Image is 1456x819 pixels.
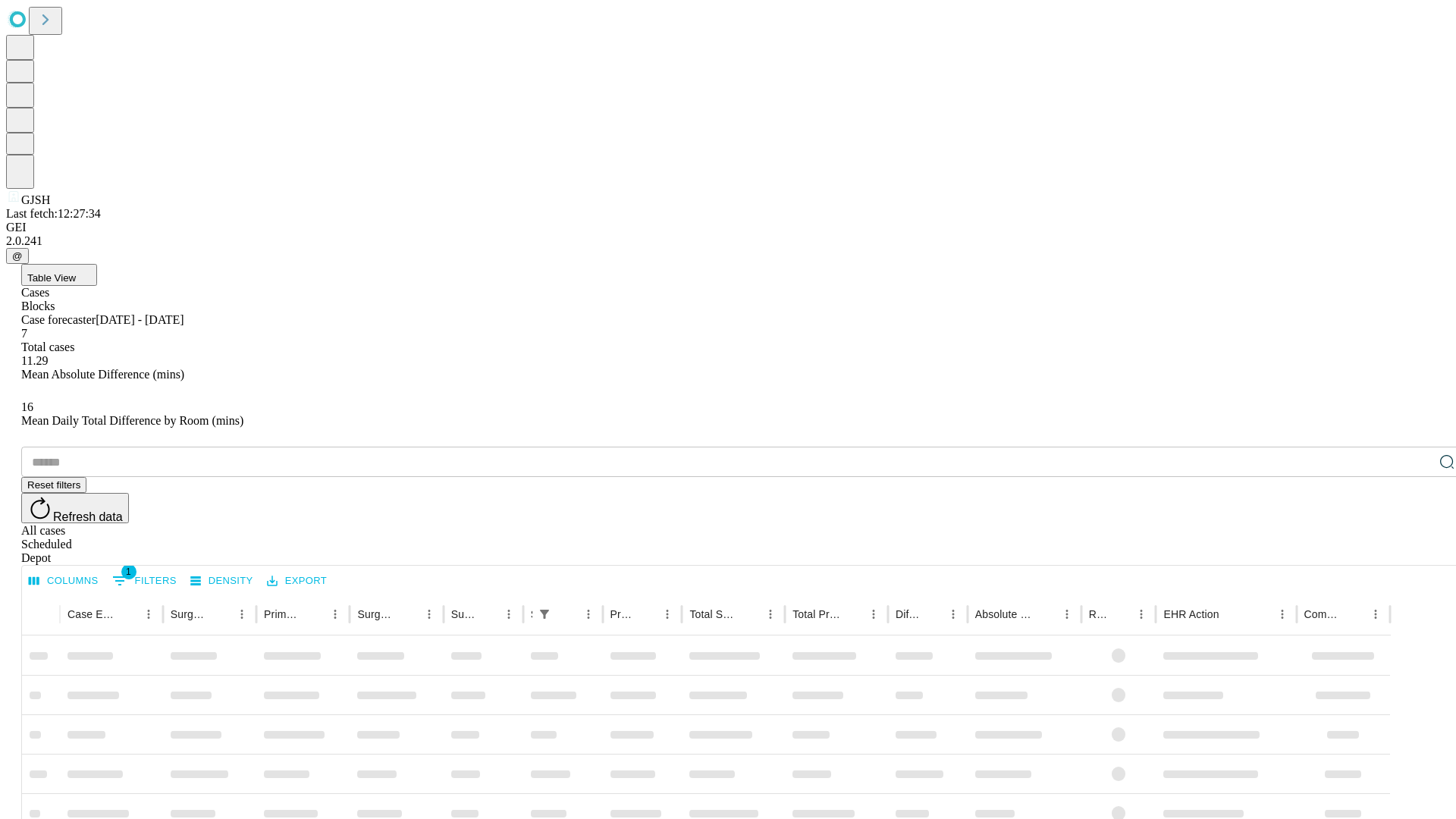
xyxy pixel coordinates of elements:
button: Show filters [108,569,180,593]
div: Comments [1304,608,1342,620]
div: Primary Service [264,608,302,620]
div: Predicted In Room Duration [610,608,635,620]
span: 16 [21,400,33,413]
button: Sort [117,604,138,625]
span: Last fetch: 12:27:34 [6,207,101,220]
span: 11.29 [21,354,48,367]
span: Case forecaster [21,313,96,326]
button: Menu [657,604,678,625]
div: Surgery Name [357,608,395,620]
button: @ [6,248,29,264]
span: [DATE] - [DATE] [96,313,184,326]
button: Sort [1035,604,1056,625]
div: 1 active filter [534,604,555,625]
div: Absolute Difference [975,608,1034,620]
span: Reset filters [27,479,80,491]
button: Sort [477,604,498,625]
span: Table View [27,272,76,284]
button: Sort [1109,604,1131,625]
span: 1 [121,564,136,579]
span: GJSH [21,193,50,206]
div: EHR Action [1163,608,1219,620]
button: Sort [210,604,231,625]
button: Menu [419,604,440,625]
div: Resolved in EHR [1089,608,1109,620]
button: Sort [739,604,760,625]
button: Menu [1056,604,1078,625]
div: Total Scheduled Duration [689,608,737,620]
button: Menu [1365,604,1386,625]
button: Table View [21,264,97,286]
button: Menu [863,604,884,625]
button: Sort [303,604,325,625]
div: Scheduled In Room Duration [531,608,532,620]
button: Sort [1221,604,1242,625]
button: Density [187,570,257,593]
button: Menu [325,604,346,625]
button: Menu [498,604,519,625]
button: Select columns [25,570,102,593]
span: @ [12,250,23,262]
button: Menu [943,604,964,625]
button: Sort [635,604,657,625]
button: Sort [557,604,578,625]
button: Menu [1131,604,1152,625]
button: Export [263,570,331,593]
button: Menu [1272,604,1293,625]
div: Difference [896,608,920,620]
button: Menu [231,604,253,625]
span: 7 [21,327,27,340]
button: Menu [578,604,599,625]
button: Sort [921,604,943,625]
button: Sort [397,604,419,625]
button: Menu [760,604,781,625]
span: Mean Daily Total Difference by Room (mins) [21,414,243,427]
div: Surgeon Name [171,608,209,620]
div: Total Predicted Duration [792,608,840,620]
div: Case Epic Id [67,608,115,620]
div: Surgery Date [451,608,475,620]
button: Show filters [534,604,555,625]
span: Total cases [21,340,74,353]
button: Reset filters [21,477,86,493]
div: 2.0.241 [6,234,1450,248]
button: Sort [1344,604,1365,625]
div: GEI [6,221,1450,234]
span: Mean Absolute Difference (mins) [21,368,184,381]
button: Refresh data [21,493,129,523]
span: Refresh data [53,510,123,523]
button: Sort [842,604,863,625]
button: Menu [138,604,159,625]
